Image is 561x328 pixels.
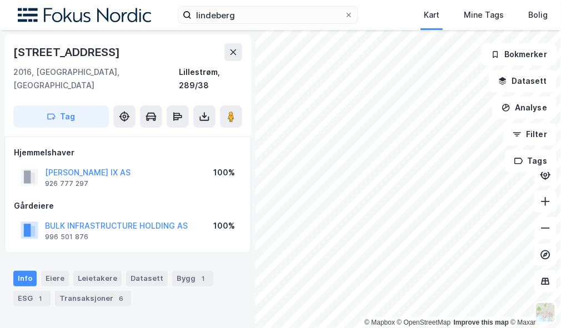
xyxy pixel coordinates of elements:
[364,319,395,326] a: Mapbox
[116,293,127,304] div: 6
[528,8,548,22] div: Bolig
[13,43,122,61] div: [STREET_ADDRESS]
[505,275,561,328] div: Kontrollprogram for chat
[397,319,451,326] a: OpenStreetMap
[45,179,88,188] div: 926 777 297
[45,233,88,241] div: 996 501 876
[454,319,509,326] a: Improve this map
[55,291,131,306] div: Transaksjoner
[35,293,46,304] div: 1
[424,8,439,22] div: Kart
[503,123,557,145] button: Filter
[18,8,151,23] img: fokus-nordic-logo.8a93422641609758e4ac.png
[489,70,557,92] button: Datasett
[505,275,561,328] iframe: Chat Widget
[505,150,557,172] button: Tags
[492,97,557,119] button: Analyse
[13,271,37,286] div: Info
[13,291,51,306] div: ESG
[13,65,179,92] div: 2016, [GEOGRAPHIC_DATA], [GEOGRAPHIC_DATA]
[126,271,168,286] div: Datasett
[41,271,69,286] div: Eiere
[13,105,109,128] button: Tag
[14,199,242,213] div: Gårdeiere
[172,271,213,286] div: Bygg
[14,146,242,159] div: Hjemmelshaver
[464,8,504,22] div: Mine Tags
[482,43,557,65] button: Bokmerker
[179,65,242,92] div: Lillestrøm, 289/38
[198,273,209,284] div: 1
[192,7,344,23] input: Søk på adresse, matrikkel, gårdeiere, leietakere eller personer
[73,271,122,286] div: Leietakere
[213,219,235,233] div: 100%
[213,166,235,179] div: 100%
